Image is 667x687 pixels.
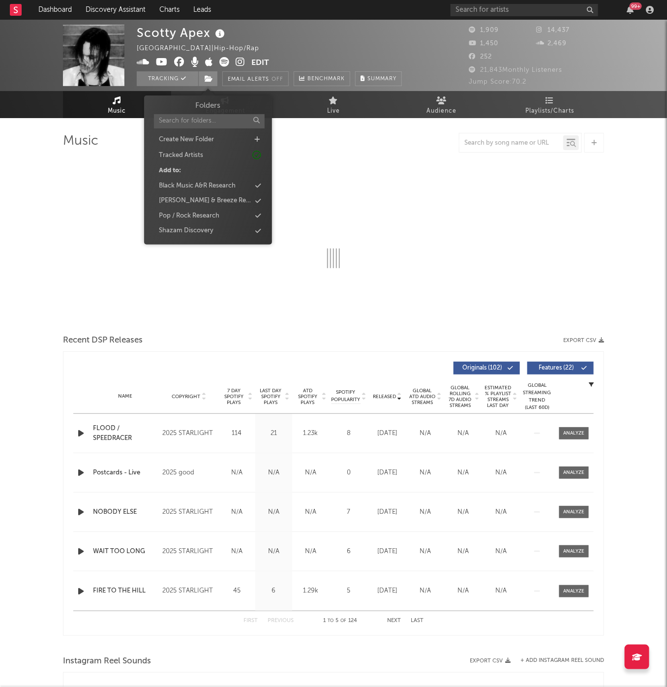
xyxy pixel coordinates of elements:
div: N/A [485,507,517,517]
div: 2025 STARLIGHT [162,428,216,439]
div: N/A [485,429,517,438]
span: 1,909 [469,27,499,33]
button: Email AlertsOff [222,71,289,86]
div: N/A [221,507,253,517]
div: [DATE] [371,547,404,557]
button: Edit [251,57,269,69]
span: Benchmark [307,73,345,85]
div: Pop / Rock Research [159,211,219,221]
span: 2,469 [537,40,567,47]
a: NOBODY ELSE [93,507,157,517]
div: Shazam Discovery [159,226,213,236]
div: N/A [221,547,253,557]
div: N/A [409,429,442,438]
div: Tracked Artists [159,151,203,160]
div: 2025 good [162,467,216,479]
span: 252 [469,54,492,60]
a: FIRE TO THE HILL [93,586,157,596]
span: ATD Spotify Plays [295,388,321,406]
span: Global ATD Audio Streams [409,388,436,406]
div: 5 [332,586,366,596]
button: Next [387,618,401,624]
div: Create New Folder [159,135,214,145]
button: 99+ [627,6,634,14]
a: Postcards - Live [93,468,157,478]
button: Originals(102) [454,362,520,375]
span: Estimated % Playlist Streams Last Day [485,385,512,408]
div: 0 [332,468,366,478]
div: [DATE] [371,429,404,438]
a: WAIT TOO LONG [93,547,157,557]
div: N/A [409,468,442,478]
div: N/A [409,507,442,517]
div: 8 [332,429,366,438]
div: [DATE] [371,586,404,596]
div: N/A [258,507,290,517]
span: 21,843 Monthly Listeners [469,67,562,73]
a: Playlists/Charts [496,91,604,118]
div: 45 [221,586,253,596]
span: Live [327,105,340,117]
a: Engagement [171,91,279,118]
div: N/A [447,429,480,438]
h3: Folders [196,100,221,112]
span: Copyright [172,394,200,400]
button: Export CSV [563,338,604,343]
div: [DATE] [371,468,404,478]
div: [DATE] [371,507,404,517]
span: 7 Day Spotify Plays [221,388,247,406]
div: 1.23k [295,429,327,438]
div: 6 [332,547,366,557]
div: N/A [221,468,253,478]
div: + Add Instagram Reel Sound [511,658,604,663]
input: Search for folders... [154,114,265,128]
div: N/A [258,468,290,478]
a: Music [63,91,171,118]
span: 1,450 [469,40,498,47]
button: Summary [355,71,402,86]
div: N/A [447,468,480,478]
button: Previous [268,618,294,624]
span: to [328,619,334,623]
div: N/A [295,547,327,557]
a: Benchmark [294,71,350,86]
div: N/A [258,547,290,557]
div: N/A [485,586,517,596]
div: Global Streaming Trend (Last 60D) [522,382,552,411]
div: 2025 STARLIGHT [162,585,216,597]
span: of [341,619,347,623]
div: 114 [221,429,253,438]
span: Jump Score: 70.2 [469,79,526,85]
div: 99 + [630,2,642,10]
div: 1 5 124 [313,615,367,627]
div: 1.29k [295,586,327,596]
div: Add to: [159,166,181,176]
span: Spotify Popularity [332,389,361,404]
span: Audience [427,105,457,117]
span: Playlists/Charts [526,105,575,117]
button: First [243,618,258,624]
input: Search for artists [451,4,598,16]
span: Features ( 22 ) [534,365,579,371]
input: Search by song name or URL [459,139,563,147]
div: Scotty Apex [137,25,227,41]
button: + Add Instagram Reel Sound [520,658,604,663]
button: Tracking [137,71,198,86]
div: 2025 STARLIGHT [162,546,216,558]
div: Black Music A&R Research [159,181,236,191]
div: Name [93,393,157,400]
span: Global Rolling 7D Audio Streams [447,385,474,408]
div: 6 [258,586,290,596]
div: N/A [295,507,327,517]
div: N/A [447,586,480,596]
span: Instagram Reel Sounds [63,656,151,667]
div: FLOOD / SPEEDRACER [93,424,157,443]
span: Released [373,394,396,400]
div: 21 [258,429,290,438]
span: Summary [367,76,396,82]
div: N/A [447,547,480,557]
div: N/A [409,586,442,596]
